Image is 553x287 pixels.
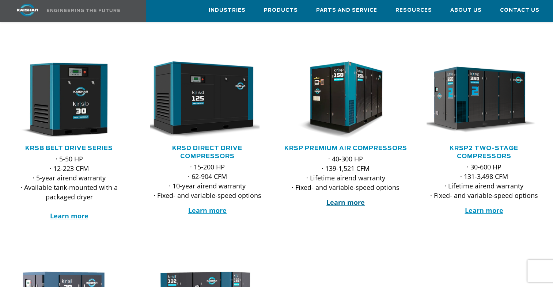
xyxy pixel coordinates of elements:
[395,0,432,20] a: Resources
[150,61,265,139] div: krsd125
[288,154,403,192] p: · 40-300 HP · 139-1,521 CFM · Lifetime airend warranty · Fixed- and variable-speed options
[316,0,377,20] a: Parts and Service
[209,6,246,15] span: Industries
[150,162,265,200] p: · 15-200 HP · 62-904 CFM · 10-year airend warranty · Fixed- and variable-speed options
[50,211,88,220] a: Learn more
[288,61,403,139] div: krsp150
[326,198,365,207] a: Learn more
[264,0,298,20] a: Products
[12,61,126,139] div: krsb30
[6,61,121,139] img: krsb30
[264,6,298,15] span: Products
[421,61,536,139] img: krsp350
[395,6,432,15] span: Resources
[209,0,246,20] a: Industries
[12,154,126,221] p: · 5-50 HP · 12-223 CFM · 5-year airend warranty · Available tank-mounted with a packaged dryer
[465,206,503,215] a: Learn more
[450,6,482,15] span: About Us
[47,9,120,12] img: Engineering the future
[427,162,541,200] p: · 30-600 HP · 131-3,498 CFM · Lifetime airend warranty · Fixed- and variable-speed options
[500,0,539,20] a: Contact Us
[427,61,541,139] div: krsp350
[172,145,242,159] a: KRSD Direct Drive Compressors
[450,0,482,20] a: About Us
[144,61,260,139] img: krsd125
[450,145,518,159] a: KRSP2 Two-Stage Compressors
[316,6,377,15] span: Parts and Service
[283,61,398,139] img: krsp150
[25,145,113,151] a: KRSB Belt Drive Series
[500,6,539,15] span: Contact Us
[284,145,407,151] a: KRSP Premium Air Compressors
[188,206,227,215] a: Learn more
